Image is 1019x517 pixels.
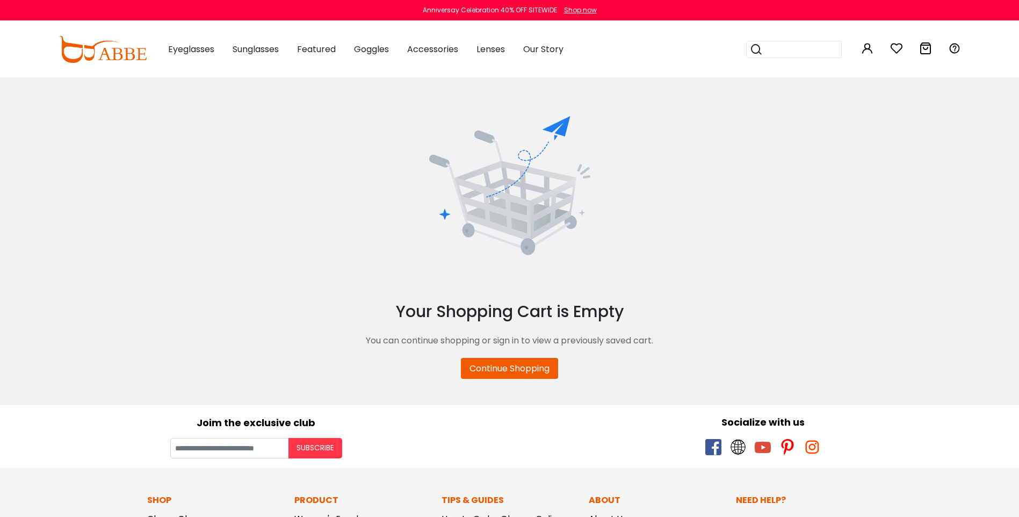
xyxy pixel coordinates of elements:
[50,299,969,324] div: Your Shopping Cart is Empty
[755,439,771,455] span: youtube
[476,43,505,55] span: Lenses
[288,438,342,458] button: Subscribe
[515,415,1011,429] div: Socialize with us
[423,5,557,15] div: Anniversay Celebration 40% OFF SITEWIDE
[297,43,336,55] span: Featured
[354,43,389,55] span: Goggles
[59,36,147,63] img: abbeglasses.com
[589,494,725,507] p: About
[779,439,796,455] span: pinterest
[407,43,458,55] span: Accessories
[461,358,558,379] a: Continue Shopping
[705,439,721,455] span: facebook
[559,5,597,15] a: Shop now
[168,43,214,55] span: Eyeglasses
[736,494,872,507] p: Need Help?
[294,494,431,507] p: Product
[804,439,820,455] span: instagram
[523,43,563,55] span: Our Story
[50,324,969,358] div: You can continue shopping or sign in to view a previously saved cart.
[233,43,279,55] span: Sunglasses
[8,413,504,430] div: Joim the exclusive club
[147,494,284,507] p: Shop
[730,439,746,455] span: twitter
[442,494,578,507] p: Tips & Guides
[429,116,590,256] img: EmptyCart
[170,438,288,458] input: Your email
[564,5,597,15] div: Shop now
